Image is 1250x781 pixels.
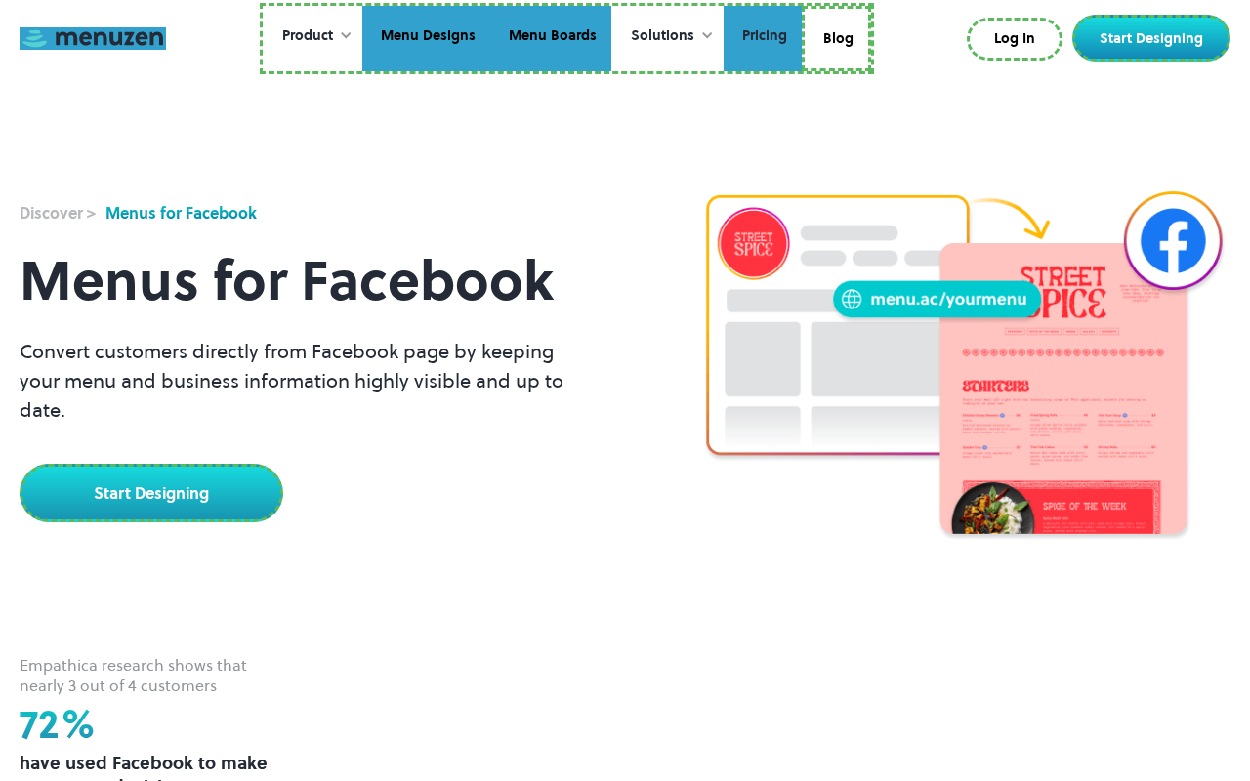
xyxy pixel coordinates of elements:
[20,464,283,522] a: Start Designing
[967,18,1062,61] a: Log In
[802,6,871,72] a: Blog
[20,337,586,425] p: Convert customers directly from Facebook page by keeping your menu and business information highl...
[20,655,273,696] div: Empathica research shows that nearly 3 out of 4 customers
[20,225,586,313] h1: Menus for Facebook
[282,25,333,47] div: Product
[20,704,273,744] h2: 72%
[490,6,611,72] a: Menu Boards
[263,6,362,66] div: Product
[631,25,694,47] div: Solutions
[20,201,96,225] div: Discover >
[611,6,724,66] div: Solutions
[362,6,490,72] a: Menu Designs
[1072,15,1230,62] a: Start Designing
[105,201,257,225] div: Menus for Facebook
[724,6,802,72] a: Pricing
